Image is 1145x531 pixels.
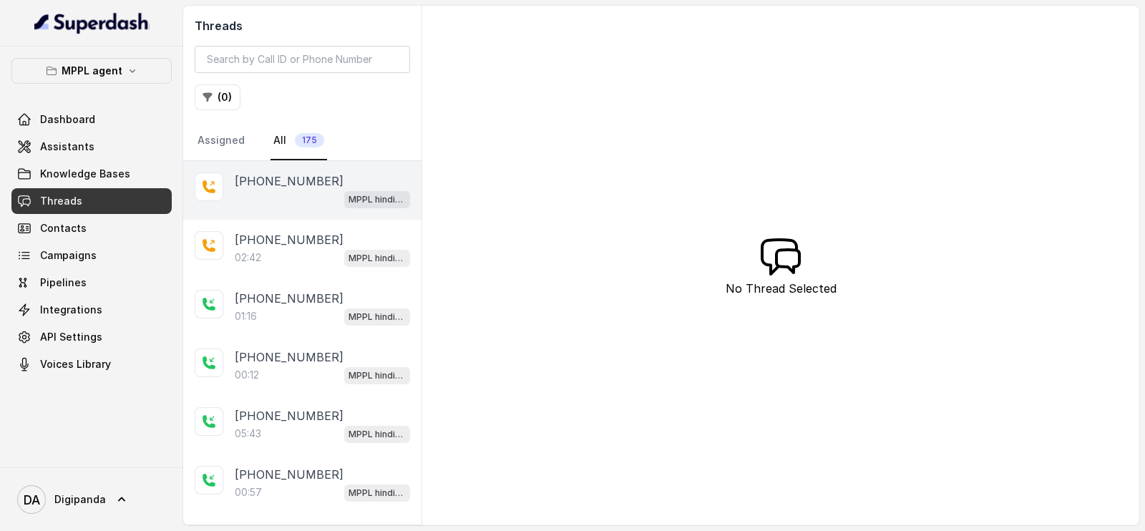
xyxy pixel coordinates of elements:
p: MPPL hindi-english assistant [349,310,406,324]
span: Contacts [40,221,87,235]
a: Campaigns [11,243,172,268]
span: Threads [40,194,82,208]
p: 05:43 [235,427,261,441]
nav: Tabs [195,122,410,160]
span: 175 [295,133,324,147]
a: Assistants [11,134,172,160]
span: Dashboard [40,112,95,127]
p: MPPL hindi-english assistant [349,427,406,442]
h2: Threads [195,17,410,34]
button: MPPL agent [11,58,172,84]
p: MPPL hindi-english assistant [349,251,406,265]
p: No Thread Selected [726,280,837,297]
p: [PHONE_NUMBER] [235,172,343,190]
a: Assigned [195,122,248,160]
input: Search by Call ID or Phone Number [195,46,410,73]
img: light.svg [34,11,150,34]
a: Dashboard [11,107,172,132]
p: [PHONE_NUMBER] [235,231,343,248]
p: 00:12 [235,368,259,382]
a: Pipelines [11,270,172,296]
a: API Settings [11,324,172,350]
a: Integrations [11,297,172,323]
span: Integrations [40,303,102,317]
button: (0) [195,84,240,110]
a: Knowledge Bases [11,161,172,187]
p: [PHONE_NUMBER] [235,466,343,483]
p: [PHONE_NUMBER] [235,349,343,366]
a: All175 [271,122,327,160]
a: Voices Library [11,351,172,377]
p: MPPL hindi-english assistant [349,369,406,383]
a: Contacts [11,215,172,241]
p: MPPL hindi-english assistant [349,486,406,500]
text: DA [24,492,40,507]
span: Digipanda [54,492,106,507]
p: [PHONE_NUMBER] [235,407,343,424]
span: Knowledge Bases [40,167,130,181]
p: [PHONE_NUMBER] [235,290,343,307]
p: MPPL agent [62,62,122,79]
span: Voices Library [40,357,111,371]
a: Threads [11,188,172,214]
p: 02:42 [235,250,261,265]
p: 01:16 [235,309,257,323]
p: 00:57 [235,485,262,500]
span: API Settings [40,330,102,344]
a: Digipanda [11,479,172,520]
p: MPPL hindi-english assistant [349,193,406,207]
span: Campaigns [40,248,97,263]
span: Pipelines [40,276,87,290]
span: Assistants [40,140,94,154]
